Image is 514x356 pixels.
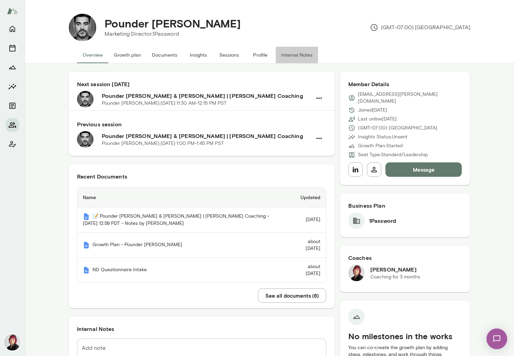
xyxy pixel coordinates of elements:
[370,265,420,274] h6: [PERSON_NAME]
[4,334,21,351] img: Leigh Allen-Arredondo
[289,233,326,258] td: about [DATE]
[6,41,19,55] button: Sessions
[369,217,396,225] h6: 1Password
[183,47,214,63] button: Insights
[289,188,326,207] th: Updated
[102,140,224,147] p: Pounder [PERSON_NAME] · [DATE] · 1:00 PM-1:45 PM PST
[77,233,289,258] th: Growth Plan - Pounder [PERSON_NAME]
[358,107,387,114] p: Joined [DATE]
[348,254,462,262] h6: Coaches
[77,207,289,233] th: 📝 Pounder [PERSON_NAME] & [PERSON_NAME] | [PERSON_NAME] Coaching - [DATE] 12:59 PDT - Notes by [P...
[258,288,326,303] button: See all documents (6)
[370,23,470,32] p: (GMT-07:00) [GEOGRAPHIC_DATA]
[83,213,90,220] img: Mento | Coaching sessions
[69,14,96,41] img: Pounder Baehr
[77,188,289,207] th: Name
[146,47,183,63] button: Documents
[245,47,276,63] button: Profile
[358,116,397,123] p: Last online [DATE]
[102,132,312,140] h6: Pounder [PERSON_NAME] & [PERSON_NAME] | [PERSON_NAME] Coaching
[77,80,326,88] h6: Next session [DATE]
[77,120,326,128] h6: Previous session
[83,242,90,249] img: Mento | Coaching sessions
[6,99,19,113] button: Documents
[102,92,312,100] h6: Pounder [PERSON_NAME] & [PERSON_NAME] | [PERSON_NAME] Coaching
[77,325,326,333] h6: Internal Notes
[348,202,462,210] h6: Business Plan
[348,265,365,281] img: Leigh Allen-Arredondo
[77,258,289,283] th: ND Questionnaire Intake
[358,134,407,140] p: Insights Status: Unsent
[348,80,462,88] h6: Member Details
[83,267,90,274] img: Mento | Coaching sessions
[214,47,245,63] button: Sessions
[7,4,18,18] img: Mento
[105,17,241,30] h4: Pounder [PERSON_NAME]
[77,47,108,63] button: Overview
[348,331,462,342] h5: No milestones in the works
[358,125,437,131] p: (GMT-07:00) [GEOGRAPHIC_DATA]
[6,60,19,74] button: Growth Plan
[6,80,19,93] button: Insights
[105,30,241,38] p: Marketing Director, 1Password
[289,258,326,283] td: about [DATE]
[77,172,326,181] h6: Recent Documents
[358,142,403,149] p: Growth Plan: Started
[6,137,19,151] button: Client app
[385,162,462,177] button: Message
[6,118,19,132] button: Members
[358,91,462,105] p: [EMAIL_ADDRESS][PERSON_NAME][DOMAIN_NAME]
[358,151,428,158] p: Seat Type: Standard/Leadership
[108,47,146,63] button: Growth plan
[6,22,19,36] button: Home
[289,207,326,233] td: [DATE]
[370,274,420,280] p: Coaching for 3 months
[102,100,227,107] p: Pounder [PERSON_NAME] · [DATE] · 11:30 AM-12:15 PM PST
[276,47,318,63] button: Internal Notes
